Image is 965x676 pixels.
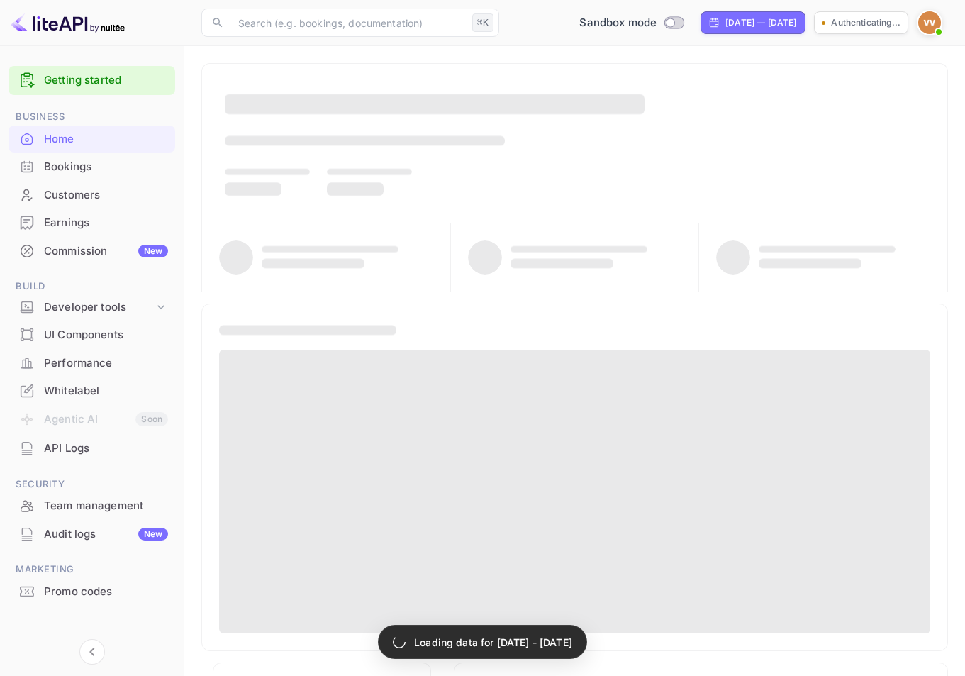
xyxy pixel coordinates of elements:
div: Whitelabel [44,383,168,399]
div: Earnings [44,215,168,231]
a: Customers [9,182,175,208]
input: Search (e.g. bookings, documentation) [230,9,467,37]
div: Home [9,126,175,153]
div: New [138,528,168,541]
a: Audit logsNew [9,521,175,547]
div: Performance [44,355,168,372]
div: Bookings [44,159,168,175]
a: Bookings [9,153,175,179]
a: Earnings [9,209,175,236]
div: Team management [9,492,175,520]
a: Getting started [44,72,168,89]
div: Audit logs [44,526,168,543]
span: Business [9,109,175,125]
span: Marketing [9,562,175,577]
div: Audit logsNew [9,521,175,548]
a: Promo codes [9,578,175,604]
img: LiteAPI logo [11,11,125,34]
p: Loading data for [DATE] - [DATE] [414,635,572,650]
span: Build [9,279,175,294]
div: Developer tools [44,299,154,316]
div: ⌘K [472,13,493,32]
div: CommissionNew [9,238,175,265]
div: API Logs [9,435,175,462]
div: Switch to Production mode [574,15,689,31]
div: New [138,245,168,257]
div: Promo codes [9,578,175,606]
span: Sandbox mode [579,15,657,31]
a: Home [9,126,175,152]
div: Earnings [9,209,175,237]
div: API Logs [44,440,168,457]
a: Whitelabel [9,377,175,404]
a: Performance [9,350,175,376]
img: Vince Valenti [918,11,941,34]
div: Promo codes [44,584,168,600]
div: Bookings [9,153,175,181]
a: CommissionNew [9,238,175,264]
div: Getting started [9,66,175,95]
div: UI Components [44,327,168,343]
div: Performance [9,350,175,377]
p: Authenticating... [831,16,900,29]
div: Customers [9,182,175,209]
div: Whitelabel [9,377,175,405]
div: Commission [44,243,168,260]
button: Collapse navigation [79,639,105,665]
a: UI Components [9,321,175,348]
span: Security [9,477,175,492]
div: Home [44,131,168,148]
div: UI Components [9,321,175,349]
a: API Logs [9,435,175,461]
div: Team management [44,498,168,514]
div: Customers [44,187,168,204]
a: Team management [9,492,175,519]
div: Developer tools [9,295,175,320]
div: [DATE] — [DATE] [725,16,796,29]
